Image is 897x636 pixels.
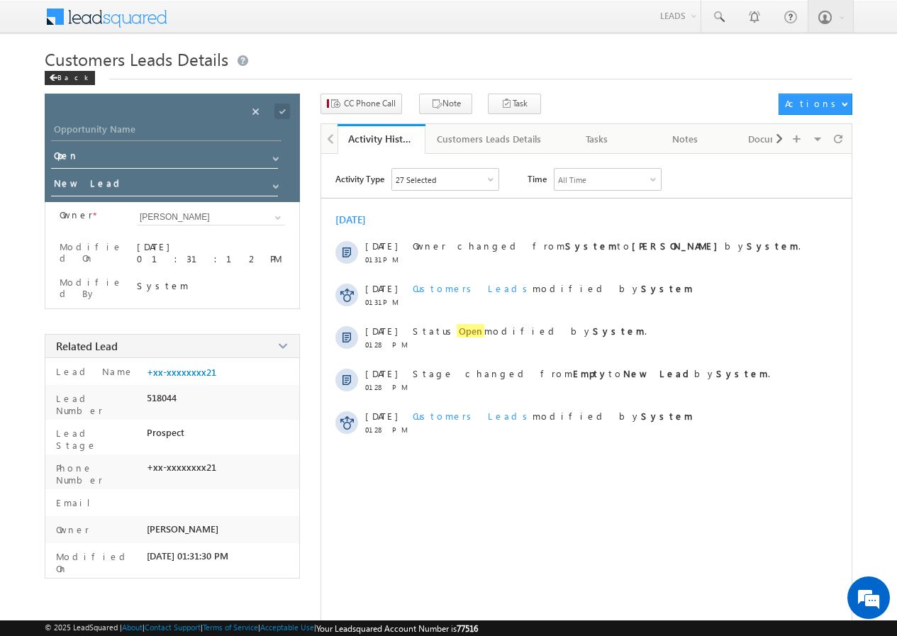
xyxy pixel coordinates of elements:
button: Task [488,94,541,114]
a: Terms of Service [203,623,258,632]
span: CC Phone Call [344,97,396,110]
strong: System [565,240,617,252]
label: Lead Number [52,392,141,416]
span: modified by [413,282,693,294]
span: Owner changed from to by . [413,240,801,252]
label: Phone Number [52,462,141,486]
div: [DATE] 01:31:12 PM [137,240,285,264]
a: Notes [642,124,730,154]
span: 01:28 PM [365,340,408,349]
span: Your Leadsquared Account Number is [316,623,478,634]
span: Stage changed from to by . [413,367,770,379]
div: Activity History [348,132,415,145]
label: Owner [52,523,89,535]
button: CC Phone Call [321,94,402,114]
span: +xx-xxxxxxxx21 [147,462,216,473]
div: Tasks [565,130,629,147]
label: Lead Stage [52,427,141,451]
input: Stage [51,174,278,196]
input: Type to Search [137,209,285,225]
div: Actions [785,97,841,110]
strong: System [641,410,693,422]
span: [DATE] [365,240,397,252]
strong: New Lead [623,367,694,379]
div: Notes [653,130,717,147]
span: © 2025 LeadSquared | | | | | [45,623,478,634]
label: Lead Name [52,365,134,377]
span: [DATE] [365,282,397,294]
span: 518044 [147,392,177,403]
strong: System [747,240,798,252]
a: Show All Items [265,148,283,162]
span: [PERSON_NAME] [147,523,218,535]
div: All Time [558,175,586,184]
span: 01:31 PM [365,298,408,306]
button: Note [419,94,472,114]
span: Open [457,324,484,337]
div: Chat with us now [74,74,238,93]
a: +xx-xxxxxxxx21 [147,367,216,378]
div: 27 Selected [396,175,436,184]
a: Show All Items [265,176,283,190]
span: 01:31 PM [365,255,408,264]
a: Contact Support [145,623,201,632]
span: Customers Leads [413,282,533,294]
div: [DATE] [335,213,381,226]
span: Activity Type [335,168,384,189]
span: [DATE] 01:31:30 PM [147,550,228,562]
input: Opportunity Name Opportunity Name [51,121,282,141]
span: Customers Leads [413,410,533,422]
a: Activity History [338,124,425,154]
label: Owner [60,209,93,221]
div: System [137,279,285,291]
a: Tasks [554,124,642,154]
span: Prospect [147,427,184,438]
textarea: Type your message and hit 'Enter' [18,131,259,425]
strong: System [593,325,645,337]
span: Status modified by . [413,324,647,337]
strong: Empty [573,367,608,379]
label: Modified On [52,550,141,574]
span: [DATE] [365,325,397,337]
span: 77516 [457,623,478,634]
label: Email [52,496,101,508]
button: Actions [779,94,852,115]
span: 01:28 PM [365,383,408,391]
div: Customers Leads Details [437,130,541,147]
a: Customers Leads Details [425,124,554,154]
div: Documents [741,130,805,147]
div: Owner Changed,Status Changed,Stage Changed,Source Changed,Notes & 22 more.. [392,169,498,190]
span: 01:28 PM [365,425,408,434]
strong: [PERSON_NAME] [632,240,725,252]
em: Start Chat [193,437,257,456]
li: Activity History [338,124,425,152]
input: Status [51,147,278,169]
a: Show All Items [267,211,285,225]
img: d_60004797649_company_0_60004797649 [24,74,60,93]
div: Minimize live chat window [233,7,267,41]
a: Documents [730,124,818,154]
span: Related Lead [56,339,118,353]
a: About [122,623,143,632]
label: Modified By [60,277,124,299]
a: Acceptable Use [260,623,314,632]
span: [DATE] [365,410,397,422]
strong: System [716,367,768,379]
span: [DATE] [365,367,397,379]
strong: System [641,282,693,294]
span: Customers Leads Details [45,48,228,70]
span: modified by [413,410,693,422]
div: Back [45,71,95,85]
span: Time [528,168,547,189]
label: Modified On [60,241,124,264]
